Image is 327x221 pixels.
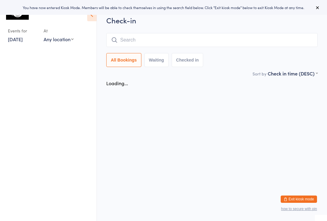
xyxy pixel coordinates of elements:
[8,36,23,42] a: [DATE]
[106,15,318,25] h2: Check-in
[106,53,141,67] button: All Bookings
[281,196,317,203] button: Exit kiosk mode
[44,26,74,36] div: At
[44,36,74,42] div: Any location
[281,207,317,211] button: how to secure with pin
[8,26,38,36] div: Events for
[10,5,317,10] div: You have now entered Kiosk Mode. Members will be able to check themselves in using the search fie...
[253,71,266,77] label: Sort by
[172,53,203,67] button: Checked in
[144,53,169,67] button: Waiting
[106,33,318,47] input: Search
[268,70,318,77] div: Check in time (DESC)
[106,80,128,86] div: Loading...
